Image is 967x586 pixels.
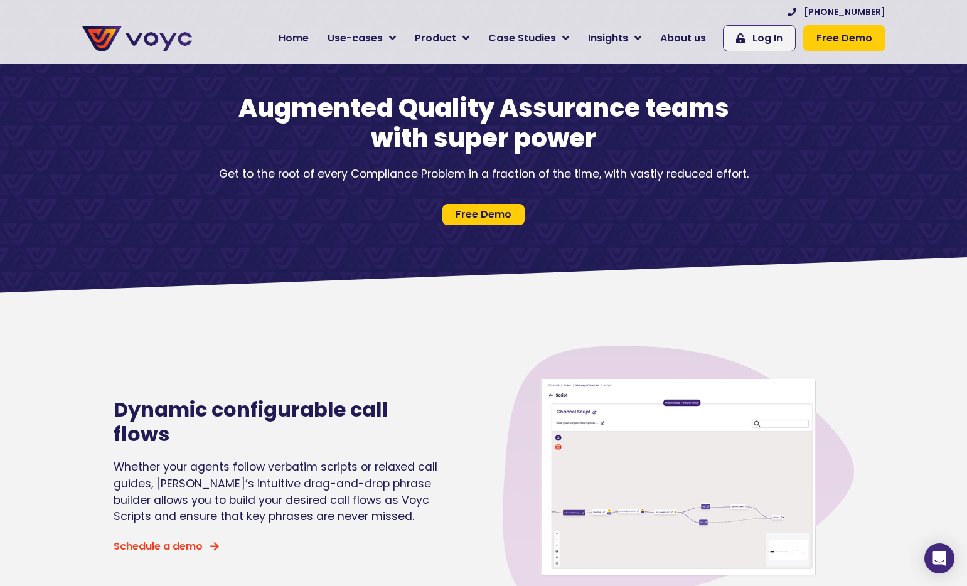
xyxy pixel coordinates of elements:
[816,31,872,46] span: Free Demo
[651,26,715,51] a: About us
[82,26,192,51] img: voyc-full-logo
[328,31,383,46] span: Use-cases
[114,541,219,551] a: Schedule a demo
[804,6,885,19] span: [PHONE_NUMBER]
[488,31,556,46] span: Case Studies
[318,26,405,51] a: Use-cases
[415,31,456,46] span: Product
[479,26,579,51] a: Case Studies
[405,26,479,51] a: Product
[579,26,651,51] a: Insights
[114,398,446,446] h2: Dynamic configurable call flows
[114,541,203,551] span: Schedule a demo
[660,31,706,46] span: About us
[114,459,446,525] p: Whether your agents follow verbatim scripts or relaxed call guides, [PERSON_NAME]’s intuitive dra...
[233,93,735,153] h1: Augmented Quality Assurance teams with super power
[269,26,318,51] a: Home
[803,25,885,51] a: Free Demo
[924,543,954,573] div: Open Intercom Messenger
[456,210,511,220] span: Free Demo
[279,31,309,46] span: Home
[201,166,766,182] p: Get to the root of every Compliance Problem in a fraction of the time, with vastly reduced effort.
[588,31,628,46] span: Insights
[752,31,783,46] span: Log In
[442,204,525,225] a: Free Demo
[788,6,885,19] a: [PHONE_NUMBER]
[723,25,796,51] a: Log In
